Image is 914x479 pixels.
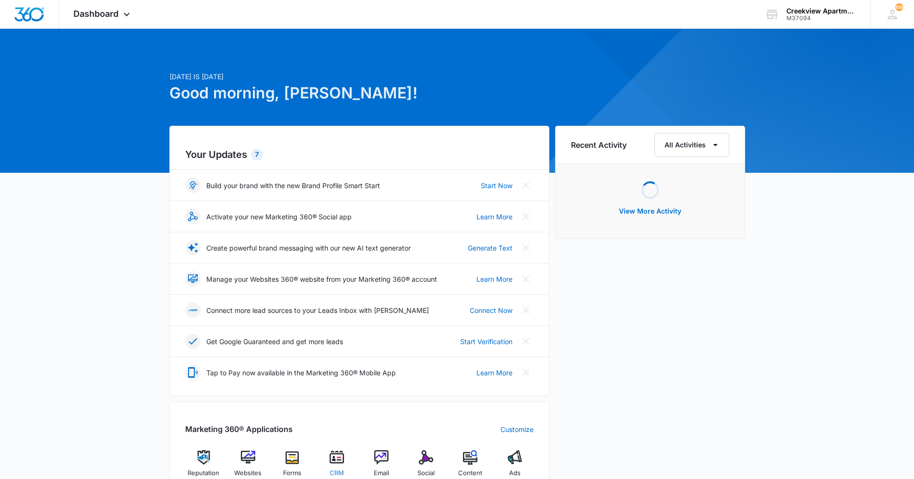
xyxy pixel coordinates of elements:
span: Websites [234,468,261,478]
h2: Marketing 360® Applications [185,423,293,435]
p: [DATE] is [DATE] [169,72,549,82]
button: Close [518,302,534,318]
p: Get Google Guaranteed and get more leads [206,336,343,347]
span: Content [458,468,482,478]
span: Dashboard [73,9,119,19]
p: Manage your Websites 360® website from your Marketing 360® account [206,274,437,284]
button: All Activities [654,133,729,157]
span: Ads [509,468,521,478]
span: Social [417,468,435,478]
span: Email [374,468,389,478]
span: Forms [283,468,301,478]
a: Learn More [476,368,512,378]
span: CRM [330,468,344,478]
a: Learn More [476,274,512,284]
p: Build your brand with the new Brand Profile Smart Start [206,180,380,191]
a: Learn More [476,212,512,222]
a: Generate Text [468,243,512,253]
h2: Your Updates [185,147,534,162]
button: Close [518,240,534,255]
a: Start Verification [460,336,512,347]
span: Reputation [188,468,219,478]
button: Close [518,209,534,224]
button: Close [518,365,534,380]
a: Customize [500,424,534,434]
span: 69 [895,3,903,11]
p: Connect more lead sources to your Leads Inbox with [PERSON_NAME] [206,305,429,315]
div: account name [786,7,856,15]
button: View More Activity [609,200,691,223]
a: Connect Now [470,305,512,315]
p: Tap to Pay now available in the Marketing 360® Mobile App [206,368,396,378]
button: Close [518,334,534,349]
button: Close [518,178,534,193]
a: Start Now [481,180,512,191]
h6: Recent Activity [571,139,627,151]
button: Close [518,271,534,287]
h1: Good morning, [PERSON_NAME]! [169,82,549,105]
p: Create powerful brand messaging with our new AI text generator [206,243,411,253]
p: Activate your new Marketing 360® Social app [206,212,352,222]
div: notifications count [895,3,903,11]
div: account id [786,15,856,22]
div: 7 [251,149,263,160]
